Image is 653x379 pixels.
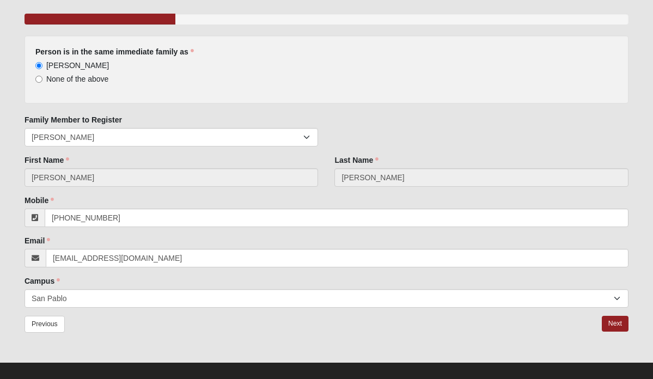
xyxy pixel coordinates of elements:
[25,316,65,333] a: Previous
[25,195,54,206] label: Mobile
[25,276,60,286] label: Campus
[35,62,42,69] input: [PERSON_NAME]
[46,75,108,83] span: None of the above
[25,155,69,166] label: First Name
[25,235,50,246] label: Email
[602,316,628,332] a: Next
[25,114,122,125] label: Family Member to Register
[35,76,42,83] input: None of the above
[46,61,109,70] span: [PERSON_NAME]
[35,46,194,57] label: Person is in the same immediate family as
[334,155,379,166] label: Last Name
